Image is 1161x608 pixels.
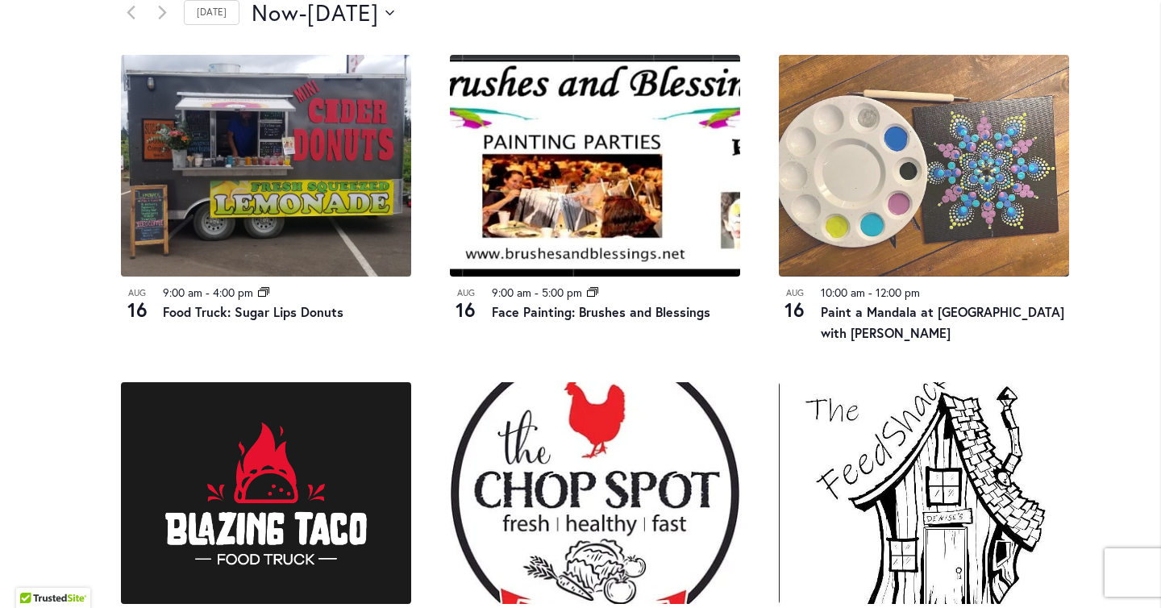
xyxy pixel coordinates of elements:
span: - [535,285,539,300]
iframe: Launch Accessibility Center [12,551,57,596]
img: The Feedshack [779,382,1069,604]
time: 4:00 pm [213,285,253,300]
time: 5:00 pm [542,285,582,300]
a: Previous Events [121,3,140,23]
time: 9:00 am [492,285,531,300]
time: 9:00 am [163,285,202,300]
time: 10:00 am [821,285,865,300]
img: THE CHOP SPOT PDX – Food Truck [450,382,740,604]
span: Aug [779,286,811,300]
span: Aug [121,286,153,300]
span: - [206,285,210,300]
a: Food Truck: Sugar Lips Donuts [163,303,343,320]
a: Face Painting: Brushes and Blessings [492,303,710,320]
span: 16 [779,296,811,323]
img: Blazing Taco Food Truck [121,382,411,604]
a: Next Events [152,3,172,23]
a: Paint a Mandala at [GEOGRAPHIC_DATA] with [PERSON_NAME] [821,303,1064,341]
img: Food Truck: Sugar Lips Apple Cider Donuts [121,55,411,277]
img: Brushes and Blessings – Face Painting [450,55,740,277]
time: 12:00 pm [876,285,920,300]
span: 16 [450,296,482,323]
img: ba3d5356ef0f62127198c2f819fd5a4f [779,55,1069,277]
span: Aug [450,286,482,300]
span: - [868,285,872,300]
span: 16 [121,296,153,323]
